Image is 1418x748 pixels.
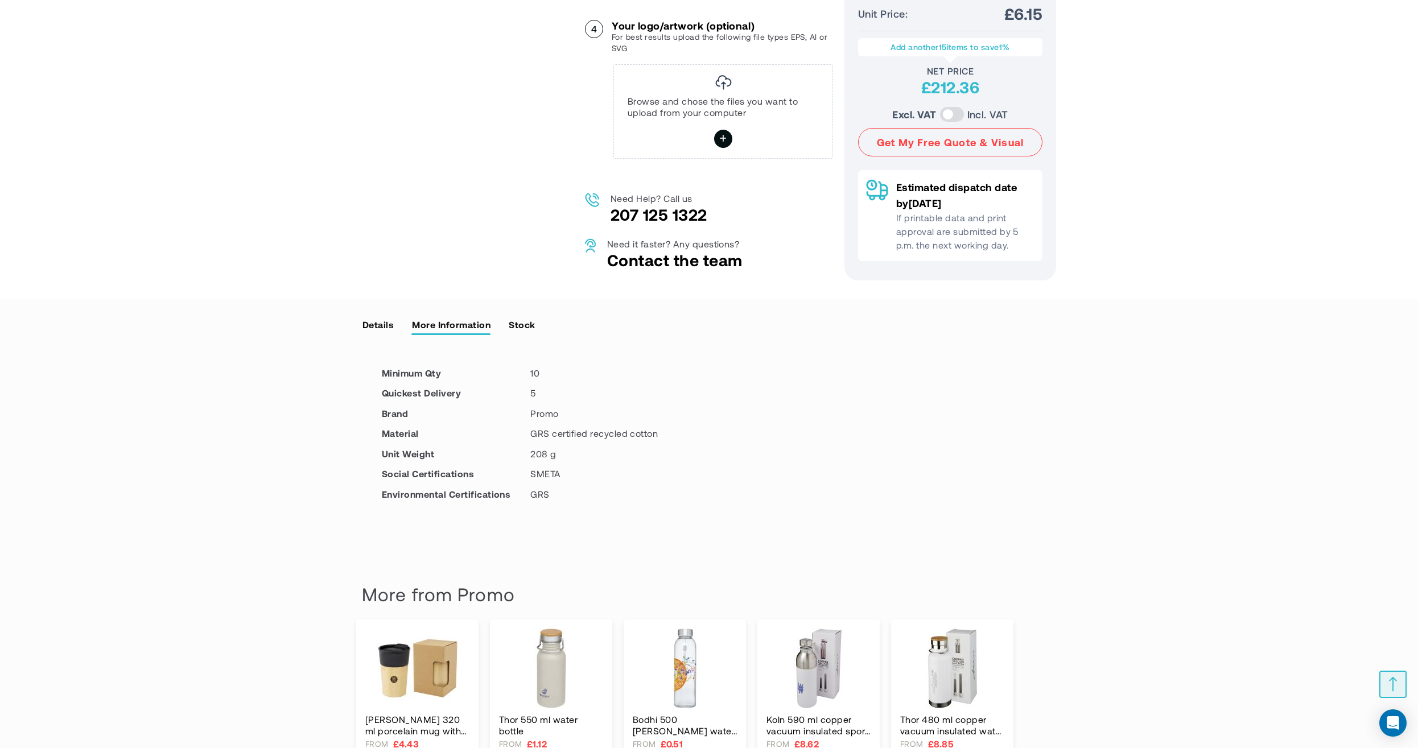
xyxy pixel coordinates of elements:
strong: More from Promo [362,583,515,605]
th: Quickest Delivery [382,385,527,405]
td: 10 [527,364,661,385]
p: Need Help? Call us [611,193,707,204]
a: am_brand_more_from_image [766,629,871,708]
th: Material [382,425,527,445]
img: Delivery [866,179,888,201]
a: label-#stock-title [508,316,535,333]
span: 1% [999,42,1010,52]
a: Thor 550 ml water bottle [499,714,603,737]
p: Estimated dispatch date by [896,179,1034,211]
span: Unit Price: [858,6,908,22]
a: am_brand_more_from_image [633,629,737,708]
p: Add another items to save [864,42,1037,53]
a: Koln 590 ml copper vacuum insulated sport bottle [766,714,871,737]
td: GRS certified recycled cotton [527,425,661,445]
img: Image Uploader [715,75,732,90]
th: Brand [382,404,527,425]
a: Bodhi 500 [PERSON_NAME] water bottle [633,714,737,737]
div: Open Intercom Messenger [1379,709,1407,737]
th: Environmental Certifications [382,485,527,511]
div: £212.36 [858,77,1042,97]
span: £6.15 [1004,3,1042,24]
p: For best results upload the following file types EPS, AI or SVG [612,31,833,54]
a: am_brand_more_from_image [900,629,1004,708]
th: Social Certifications [382,465,527,486]
img: Call us image [585,193,599,207]
label: Browse and chose the files [714,130,732,148]
td: Promo [527,404,661,425]
td: 208 g [527,445,661,465]
td: 5 [527,385,661,405]
td: SMETA [527,465,661,486]
a: Contact the team [607,250,743,270]
a: Thor 480 ml copper vacuum insulated water bottle [900,714,1004,737]
span: 15 [939,42,947,52]
p: Need it faster? Any questions? [607,238,743,250]
th: Unit Weight [382,445,527,465]
div: Net Price [858,65,1042,77]
span: [DATE] [909,197,942,209]
img: Contact us image [585,238,596,253]
label: Excl. VAT [892,106,936,122]
a: label-description-title [362,316,394,333]
a: am_brand_more_from_image [499,629,603,708]
h3: Your logo/artwork (optional) [612,20,833,31]
label: Incl. VAT [967,106,1008,122]
a: [PERSON_NAME] 320 ml porcelain mug with bamboo outer wall [365,714,469,737]
p: If printable data and print approval are submitted by 5 p.m. the next working day. [896,211,1034,252]
a: 207 125 1322 [611,205,707,224]
p: Browse and chose the files you want to upload from your computer [628,96,819,118]
td: GRS [527,485,661,511]
a: label-additional-title [411,316,491,333]
th: Minimum Qty [382,364,527,385]
a: am_brand_more_from_image [365,629,469,708]
button: Get My Free Quote & Visual [858,128,1042,156]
